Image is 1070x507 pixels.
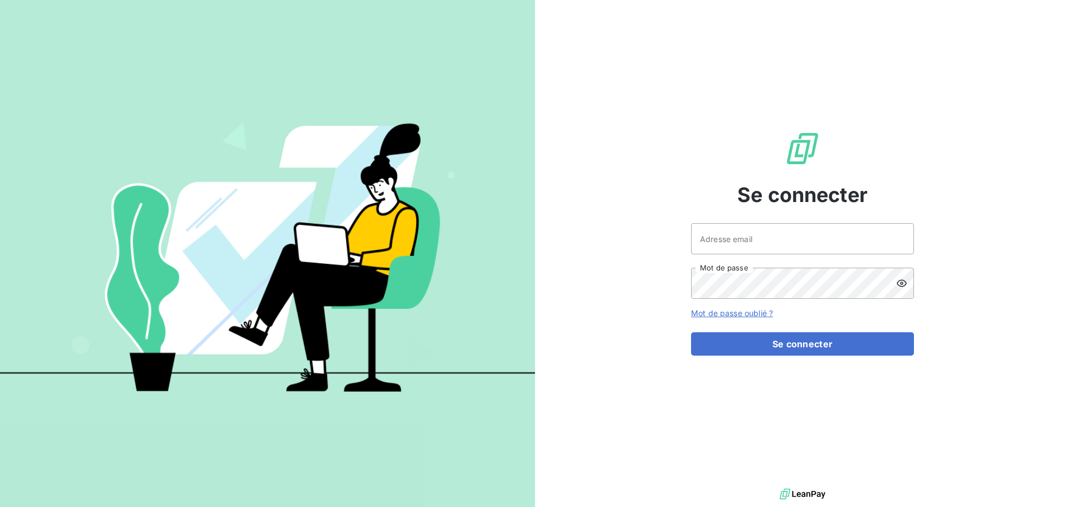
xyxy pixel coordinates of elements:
button: Se connecter [691,332,914,356]
span: Se connecter [737,180,868,210]
img: Logo LeanPay [785,131,820,166]
a: Mot de passe oublié ? [691,308,773,318]
input: placeholder [691,223,914,254]
img: logo [780,486,825,503]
